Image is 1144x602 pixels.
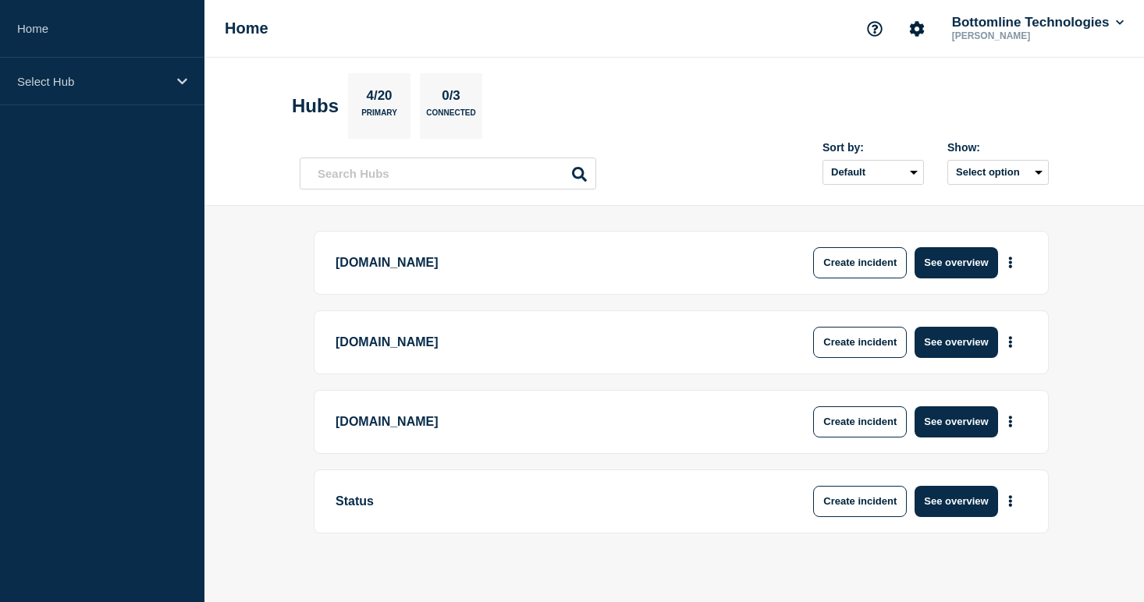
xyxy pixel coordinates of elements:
p: Primary [361,108,397,125]
p: [DOMAIN_NAME] [336,247,767,278]
button: More actions [1000,487,1021,515]
button: Bottomline Technologies [949,15,1127,30]
button: More actions [1000,407,1021,436]
button: Support [858,12,891,45]
button: See overview [915,486,997,517]
button: Select option [947,160,1049,185]
h2: Hubs [292,95,339,117]
button: More actions [1000,328,1021,356]
button: Create incident [813,247,907,278]
p: 4/20 [361,88,398,108]
button: More actions [1000,248,1021,277]
select: Sort by [822,160,924,185]
button: Account settings [901,12,933,45]
p: [DOMAIN_NAME] [336,327,767,358]
button: See overview [915,406,997,437]
input: Search Hubs [300,158,596,189]
p: Status [336,486,767,517]
p: Select Hub [17,75,167,88]
p: [PERSON_NAME] [949,30,1111,41]
p: [DOMAIN_NAME] [336,406,767,437]
button: Create incident [813,327,907,358]
div: Sort by: [822,141,924,154]
button: Create incident [813,486,907,517]
button: See overview [915,247,997,278]
button: Create incident [813,406,907,437]
div: Show: [947,141,1049,154]
p: 0/3 [436,88,467,108]
h1: Home [225,19,268,37]
p: Connected [426,108,475,125]
button: See overview [915,327,997,358]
